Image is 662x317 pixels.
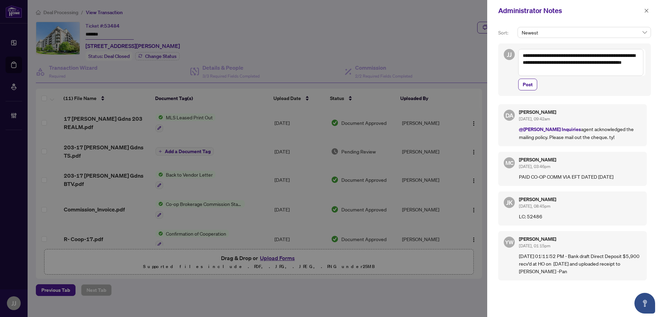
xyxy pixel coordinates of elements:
[519,126,581,132] span: @[PERSON_NAME] Inquiries
[519,243,550,248] span: [DATE], 01:15pm
[507,50,512,59] span: JJ
[519,110,641,115] h5: [PERSON_NAME]
[519,116,550,121] span: [DATE], 09:42am
[634,293,655,314] button: Open asap
[519,204,550,209] span: [DATE], 08:45pm
[505,238,514,246] span: YW
[519,212,641,220] p: LC: 52486
[522,27,647,38] span: Newest
[519,197,641,202] h5: [PERSON_NAME]
[505,110,513,120] span: DA
[519,252,641,275] p: [DATE] 01:11:52 PM - Bank draft Direct Deposit $5,900 recv’d at HO on [DATE] and uploaded receipt...
[519,237,641,241] h5: [PERSON_NAME]
[498,6,642,16] div: Administrator Notes
[644,8,649,13] span: close
[518,79,537,90] button: Post
[519,125,641,141] p: agent acknowledged the mailing policy. Please mail out the cheque. ty!
[498,29,515,37] p: Sort:
[505,158,513,167] span: MC
[519,157,641,162] h5: [PERSON_NAME]
[519,173,641,180] p: PAID CO-OP COMM VIA EFT DATED [DATE]
[519,164,550,169] span: [DATE], 03:46pm
[523,79,533,90] span: Post
[506,198,513,207] span: JK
